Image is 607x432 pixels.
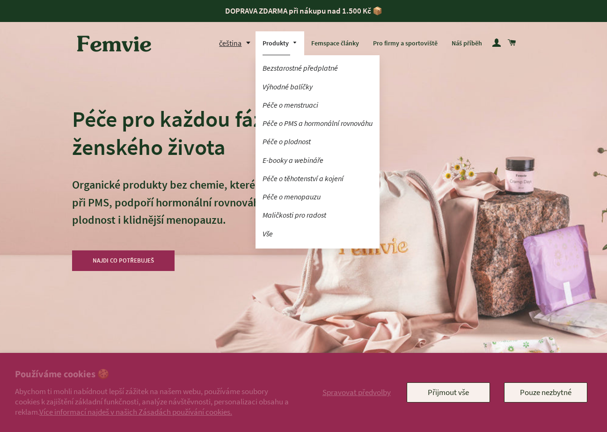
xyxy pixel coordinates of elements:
h2: Používáme cookies 🍪 [15,368,292,381]
a: Péče o PMS a hormonální rovnováhu [256,115,380,132]
a: Bezstarostné předplatné [256,60,380,76]
a: Pro firmy a sportoviště [366,31,445,56]
a: Péče o plodnost [256,133,380,150]
a: Výhodné balíčky [256,79,380,95]
img: Femvie [72,29,156,58]
a: Péče o těhotenství a kojení [256,170,380,187]
h2: Péče pro každou fázi ženského života [72,105,281,161]
span: Spravovat předvolby [322,387,391,397]
a: E-booky a webináře [256,152,380,168]
a: Více informací najdeš v našich Zásadách používání cookies. [39,407,232,417]
button: Přijmout vše [407,382,490,402]
a: Vše [256,226,380,242]
a: Produkty [256,31,304,56]
p: Abychom ti mohli nabídnout lepší zážitek na našem webu, používáme soubory cookies k zajištění zák... [15,386,292,417]
a: Péče o menopauzu [256,189,380,205]
button: Pouze nezbytné [504,382,587,402]
button: Spravovat předvolby [321,382,393,402]
a: Femspace články [304,31,366,56]
a: NAJDI CO POTŘEBUJEŠ [72,250,175,271]
p: Organické produkty bez chemie, které uleví při PMS, podpoří hormonální rovnováhu, plodnost i klid... [72,176,281,246]
a: Maličkosti pro radost [256,207,380,223]
button: čeština [219,37,256,50]
a: Péče o menstruaci [256,97,380,113]
a: Náš příběh [445,31,489,56]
